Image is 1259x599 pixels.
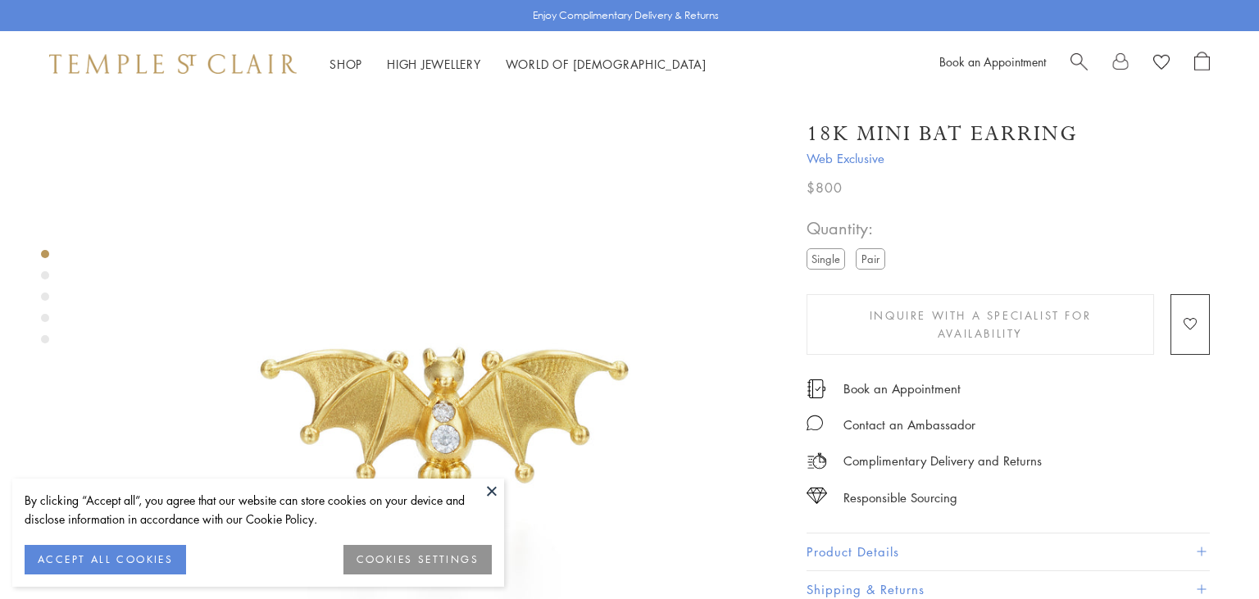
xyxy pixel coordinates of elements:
a: View Wishlist [1153,52,1170,76]
span: Web Exclusive [807,148,1210,169]
span: Quantity: [807,215,892,242]
a: Book an Appointment [939,53,1046,70]
span: $800 [807,177,843,198]
label: Pair [856,248,885,269]
div: Contact an Ambassador [843,415,975,435]
div: Responsible Sourcing [843,488,957,508]
a: High JewelleryHigh Jewellery [387,56,481,72]
div: By clicking “Accept all”, you agree that our website can store cookies on your device and disclos... [25,491,492,529]
img: icon_appointment.svg [807,379,826,398]
button: COOKIES SETTINGS [343,545,492,574]
iframe: Gorgias live chat messenger [1177,522,1243,583]
h1: 18K Mini Bat Earring [807,120,1078,148]
span: Inquire With A Specialist for Availability [830,306,1130,343]
a: World of [DEMOGRAPHIC_DATA]World of [DEMOGRAPHIC_DATA] [506,56,707,72]
a: Open Shopping Bag [1194,52,1210,76]
p: Enjoy Complimentary Delivery & Returns [533,7,719,24]
label: Single [807,248,845,269]
button: ACCEPT ALL COOKIES [25,545,186,574]
a: ShopShop [330,56,362,72]
button: Inquire With A Specialist for Availability [807,294,1154,355]
img: MessageIcon-01_2.svg [807,415,823,431]
p: Complimentary Delivery and Returns [843,451,1042,471]
div: Product gallery navigation [41,246,49,356]
img: icon_sourcing.svg [807,488,827,504]
a: Book an Appointment [843,379,961,397]
img: icon_delivery.svg [807,451,827,471]
nav: Main navigation [330,54,707,75]
a: Search [1070,52,1088,76]
button: Product Details [807,533,1210,570]
img: Temple St. Clair [49,54,297,74]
